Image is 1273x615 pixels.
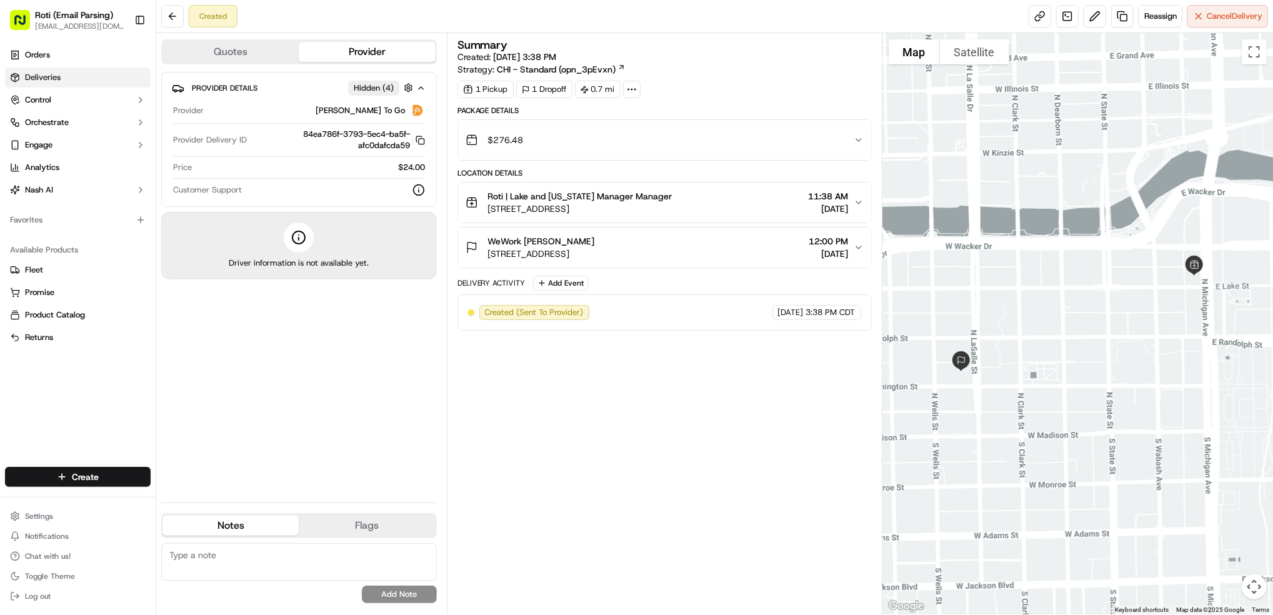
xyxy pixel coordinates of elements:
[173,184,242,196] span: Customer Support
[457,168,872,178] div: Location Details
[5,260,151,280] button: Fleet
[809,235,849,247] span: 12:00 PM
[25,264,43,276] span: Fleet
[809,247,849,260] span: [DATE]
[488,190,672,202] span: Roti | Lake and [US_STATE] Manager Manager
[1252,606,1269,613] a: Terms (opens in new tab)
[5,547,151,565] button: Chat with us!
[212,123,227,138] button: Start new chat
[457,81,514,98] div: 1 Pickup
[252,129,425,151] button: 84ea786f-3793-5ec4-ba5f-afc0dafcda59
[458,120,871,160] button: $276.48
[25,117,69,128] span: Orchestrate
[7,176,101,199] a: 📗Knowledge Base
[25,94,51,106] span: Control
[25,162,59,173] span: Analytics
[5,527,151,545] button: Notifications
[497,63,616,76] span: CHI - Standard (opn_3pEvxn)
[348,80,416,96] button: Hidden (4)
[5,157,151,177] a: Analytics
[192,83,257,93] span: Provider Details
[25,511,53,521] span: Settings
[32,81,225,94] input: Got a question? Start typing here...
[1242,574,1267,599] button: Map camera controls
[299,42,435,62] button: Provider
[354,82,394,94] span: Hidden ( 4 )
[5,240,151,260] div: Available Products
[173,105,204,116] span: Provider
[457,106,872,116] div: Package Details
[101,176,206,199] a: 💻API Documentation
[778,307,804,318] span: [DATE]
[124,212,151,221] span: Pylon
[12,12,37,37] img: Nash
[12,182,22,192] div: 📗
[10,332,146,343] a: Returns
[5,112,151,132] button: Orchestrate
[12,119,35,142] img: 1736555255976-a54dd68f-1ca7-489b-9aae-adbdc363a1c4
[12,50,227,70] p: Welcome 👋
[5,67,151,87] a: Deliveries
[106,182,116,192] div: 💻
[886,598,927,614] img: Google
[25,181,96,194] span: Knowledge Base
[497,63,626,76] a: CHI - Standard (opn_3pEvxn)
[1242,39,1267,64] button: Toggle fullscreen view
[458,227,871,267] button: WeWork [PERSON_NAME][STREET_ADDRESS]12:00 PM[DATE]
[457,39,508,51] h3: Summary
[494,51,557,62] span: [DATE] 3:38 PM
[42,132,158,142] div: We're available if you need us!
[485,307,584,318] span: Created (Sent To Provider)
[162,42,299,62] button: Quotes
[10,287,146,298] a: Promise
[5,507,151,525] button: Settings
[940,39,1009,64] button: Show satellite imagery
[809,202,849,215] span: [DATE]
[25,72,61,83] span: Deliveries
[299,516,435,536] button: Flags
[5,90,151,110] button: Control
[88,211,151,221] a: Powered byPylon
[1139,5,1182,27] button: Reassign
[5,210,151,230] div: Favorites
[809,190,849,202] span: 11:38 AM
[1207,11,1262,22] span: Cancel Delivery
[173,134,247,146] span: Provider Delivery ID
[889,39,940,64] button: Show street map
[457,63,626,76] div: Strategy:
[5,567,151,585] button: Toggle Theme
[25,309,85,321] span: Product Catalog
[35,21,124,31] button: [EMAIL_ADDRESS][DOMAIN_NAME]
[5,45,151,65] a: Orders
[25,139,52,151] span: Engage
[1187,5,1268,27] button: CancelDelivery
[25,551,71,561] span: Chat with us!
[25,591,51,601] span: Log out
[10,264,146,276] a: Fleet
[229,257,369,269] span: Driver information is not available yet.
[806,307,856,318] span: 3:38 PM CDT
[1176,606,1244,613] span: Map data ©2025 Google
[173,162,192,173] span: Price
[410,103,425,118] img: ddtg_logo_v2.png
[5,467,151,487] button: Create
[172,77,426,98] button: Provider DetailsHidden (4)
[398,162,425,173] span: $24.00
[457,278,526,288] div: Delivery Activity
[488,202,672,215] span: [STREET_ADDRESS]
[25,531,69,541] span: Notifications
[886,598,927,614] a: Open this area in Google Maps (opens a new window)
[5,180,151,200] button: Nash AI
[10,309,146,321] a: Product Catalog
[162,516,299,536] button: Notes
[72,471,99,483] span: Create
[5,282,151,302] button: Promise
[488,235,595,247] span: WeWork [PERSON_NAME]
[35,9,113,21] button: Roti (Email Parsing)
[1115,606,1169,614] button: Keyboard shortcuts
[25,332,53,343] span: Returns
[25,49,50,61] span: Orders
[575,81,621,98] div: 0.7 mi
